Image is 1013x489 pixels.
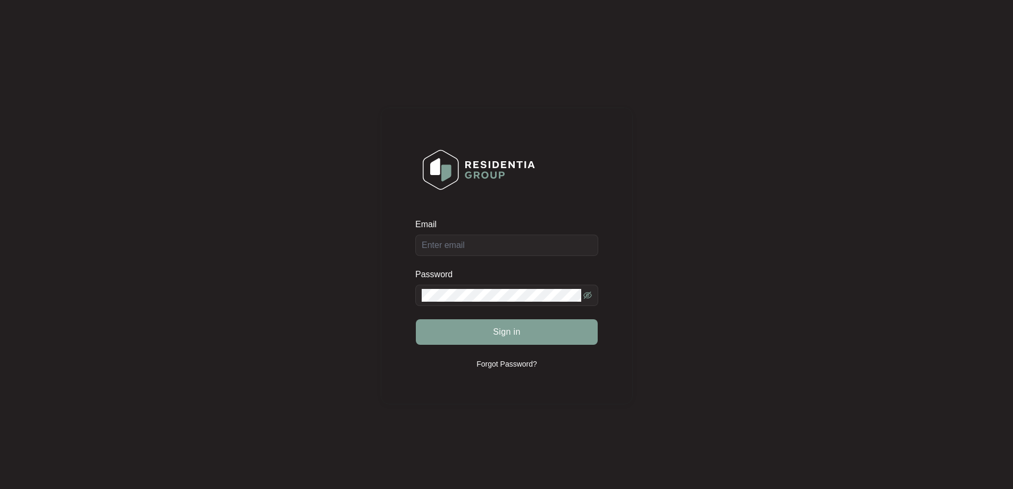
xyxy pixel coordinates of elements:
[422,289,581,302] input: Password
[416,143,542,197] img: Login Logo
[476,359,537,369] p: Forgot Password?
[583,291,592,300] span: eye-invisible
[416,319,598,345] button: Sign in
[415,219,444,230] label: Email
[415,269,461,280] label: Password
[415,235,598,256] input: Email
[493,326,521,338] span: Sign in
